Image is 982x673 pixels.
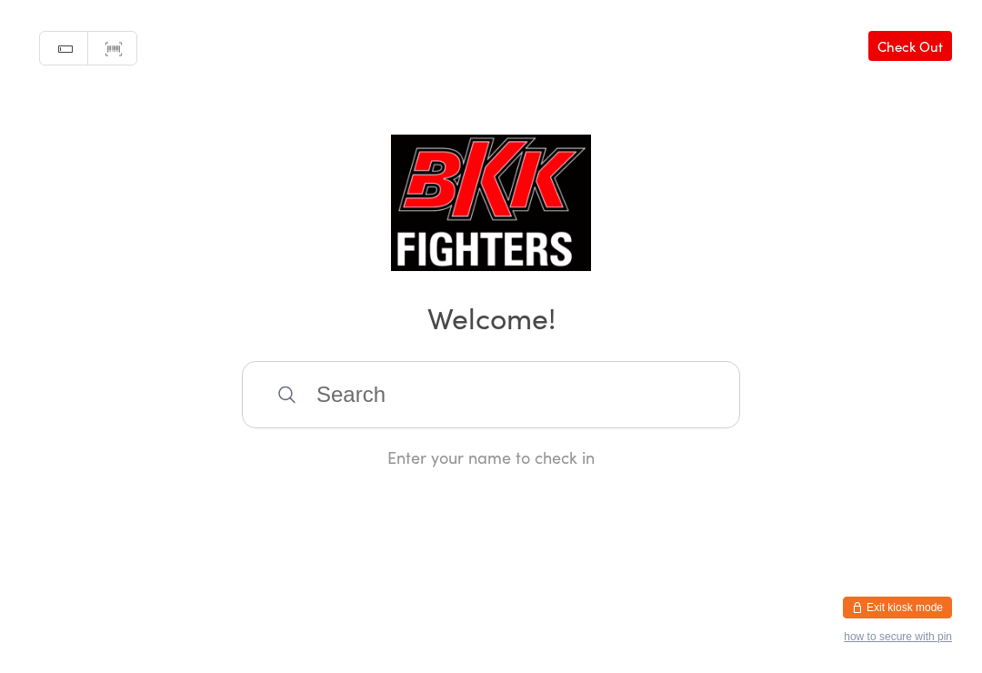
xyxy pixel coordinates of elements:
[868,31,952,61] a: Check Out
[843,597,952,618] button: Exit kiosk mode
[391,135,592,271] img: BKK Fighters Colchester Ltd
[242,361,740,428] input: Search
[18,296,964,337] h2: Welcome!
[242,446,740,468] div: Enter your name to check in
[844,630,952,643] button: how to secure with pin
